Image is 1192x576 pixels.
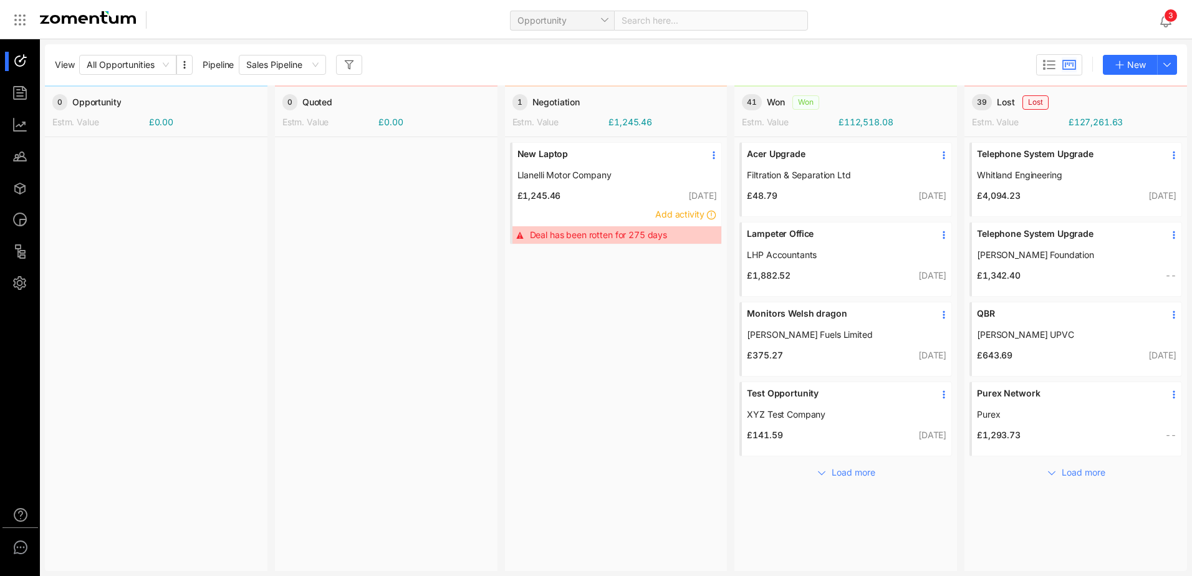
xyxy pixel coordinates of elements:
span: Test Opportunity [747,387,921,400]
span: £0.00 [149,116,173,128]
span: Telephone System Upgrade [977,148,1151,160]
button: Load more [1035,461,1117,481]
span: New Laptop [517,148,692,160]
a: Telephone System Upgrade [977,228,1151,249]
span: £1,245.46 [512,190,561,202]
span: Add activity [655,209,704,219]
a: Acer Upgrade [747,148,921,169]
a: Lampeter Office [747,228,921,249]
span: Estm. Value [512,117,559,127]
button: New [1103,55,1158,75]
a: [PERSON_NAME] UPVC [977,329,1151,341]
span: [DATE] [918,430,946,440]
span: [DATE] [918,270,946,281]
span: Lampeter Office [747,228,921,240]
span: View [55,59,74,71]
span: Sales Pipeline [246,55,319,74]
span: Negotiation [532,96,580,108]
a: Monitors Welsh dragon [747,307,921,329]
span: [DATE] [1148,190,1176,201]
div: New LaptopLlanelli Motor Company£1,245.46[DATE]Add activityDeal has been rotten for 275 days [510,142,723,244]
span: New [1127,58,1146,72]
div: Monitors Welsh dragon[PERSON_NAME] Fuels Limited£375.27[DATE] [739,302,952,377]
div: Purex NetworkPurex£1,293.73-- [969,382,1182,456]
span: [DATE] [1148,350,1176,360]
div: QBR[PERSON_NAME] UPVC£643.69[DATE] [969,302,1182,377]
span: Telephone System Upgrade [977,228,1151,240]
span: £127,261.63 [1069,116,1123,128]
span: 3 [1168,11,1173,20]
a: Telephone System Upgrade [977,148,1151,169]
span: Won [767,96,785,108]
a: Purex Network [977,387,1151,408]
span: Load more [832,466,875,479]
span: Quoted [302,96,332,108]
span: £1,293.73 [972,429,1021,441]
a: Purex [977,408,1151,421]
span: [DATE] [918,350,946,360]
span: 41 [742,94,762,110]
span: Load more [1062,466,1105,479]
span: £1,882.52 [742,269,791,282]
span: Estm. Value [972,117,1018,127]
span: £375.27 [742,349,782,362]
span: Purex Network [977,387,1151,400]
span: £1,245.46 [608,116,652,128]
span: Lost [997,96,1014,108]
span: 1 [512,94,527,110]
span: 0 [282,94,297,110]
span: Deal has been rotten for 275 days [530,229,667,241]
span: £0.00 [378,116,403,128]
span: Estm. Value [742,117,788,127]
div: Telephone System UpgradeWhitland Engineering£4,094.23[DATE] [969,142,1182,217]
a: [PERSON_NAME] Foundation [977,249,1151,261]
span: Estm. Value [52,117,99,127]
span: Opportunity [517,11,607,30]
a: Llanelli Motor Company [517,169,692,181]
a: Whitland Engineering [977,169,1151,181]
span: QBR [977,307,1151,320]
sup: 3 [1165,9,1177,22]
span: [DATE] [688,190,716,201]
a: QBR [977,307,1151,329]
span: Acer Upgrade [747,148,921,160]
div: Telephone System Upgrade[PERSON_NAME] Foundation£1,342.40-- [969,222,1182,297]
span: Won [792,95,819,110]
div: Lampeter OfficeLHP Accountants£1,882.52[DATE] [739,222,952,297]
a: LHP Accountants [747,249,921,261]
span: £141.59 [742,429,782,441]
a: New Laptop [517,148,692,169]
div: Notifications [1158,6,1183,34]
span: £48.79 [742,190,777,202]
span: -- [1165,270,1176,281]
span: 0 [52,94,67,110]
span: [DATE] [918,190,946,201]
a: Filtration & Separation Ltd [747,169,921,181]
span: Monitors Welsh dragon [747,307,921,320]
a: Test Opportunity [747,387,921,408]
span: Opportunity [72,96,121,108]
span: £1,342.40 [972,269,1021,282]
div: Acer UpgradeFiltration & Separation Ltd£48.79[DATE] [739,142,952,217]
a: XYZ Test Company [747,408,921,421]
span: £4,094.23 [972,190,1021,202]
span: £643.69 [972,349,1012,362]
img: Zomentum Logo [40,11,136,24]
span: 39 [972,94,992,110]
span: All Opportunities [87,55,169,74]
span: Pipeline [203,59,234,71]
span: -- [1165,430,1176,440]
span: £112,518.08 [839,116,893,128]
div: Test OpportunityXYZ Test Company£141.59[DATE] [739,382,952,456]
span: Estm. Value [282,117,329,127]
a: [PERSON_NAME] Fuels Limited [747,329,921,341]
